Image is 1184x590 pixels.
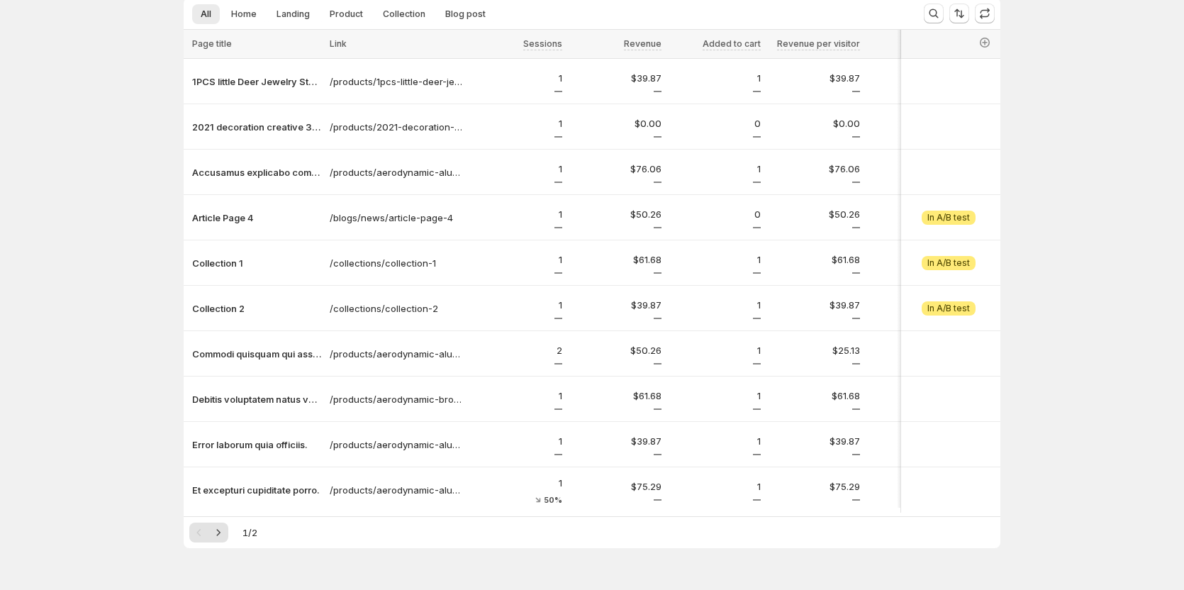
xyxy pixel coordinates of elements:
[242,525,257,540] span: 1 / 2
[869,252,959,267] p: 1
[471,252,562,267] p: 1
[769,252,860,267] p: $61.68
[330,211,463,225] a: /blogs/news/article-page-4
[471,434,562,448] p: 1
[192,256,321,270] button: Collection 1
[277,9,310,20] span: Landing
[670,343,761,357] p: 1
[670,207,761,221] p: 0
[192,74,321,89] button: 1PCS little Deer Jewelry Stand Display Jewelry Tray Tree Earring Holde
[924,4,944,23] button: Search and filter results
[471,389,562,403] p: 1
[192,301,321,316] button: Collection 2
[777,38,860,49] span: Revenue per visitor
[927,212,970,223] span: In A/B test
[330,347,463,361] a: /products/aerodynamic-aluminum-chair
[869,207,959,221] p: 0
[192,38,232,49] span: Page title
[670,116,761,130] p: 0
[769,207,860,221] p: $50.26
[624,38,661,49] span: Revenue
[927,303,970,314] span: In A/B test
[192,165,321,179] button: Accusamus explicabo commodi sit.
[192,347,321,361] button: Commodi quisquam qui assumenda.
[192,392,321,406] button: Debitis voluptatem natus voluptas.
[670,479,761,494] p: 1
[670,162,761,176] p: 1
[330,392,463,406] a: /products/aerodynamic-bronze-chair
[192,120,321,134] button: 2021 decoration creative 3D LED night light table lamp children bedroo
[571,162,661,176] p: $76.06
[869,389,959,403] p: 1
[208,523,228,542] button: Next
[703,38,761,49] span: Added to cart
[869,71,959,85] p: 1
[571,479,661,494] p: $75.29
[571,434,661,448] p: $39.87
[769,162,860,176] p: $76.06
[189,523,228,542] nav: Pagination
[523,38,562,49] span: Sessions
[471,343,562,357] p: 2
[949,4,969,23] button: Sort the results
[192,438,321,452] button: Error laborum quia officiis.
[670,298,761,312] p: 1
[571,116,661,130] p: $0.00
[471,116,562,130] p: 1
[471,71,562,85] p: 1
[869,298,959,312] p: 1
[670,252,761,267] p: 1
[192,483,321,497] button: Et excepturi cupiditate porro.
[670,389,761,403] p: 1
[330,74,463,89] a: /products/1pcs-little-deer-jewelry-stand-display-jewelry-tray-tree-earring-holder-necklace-ring-p...
[571,207,661,221] p: $50.26
[670,434,761,448] p: 1
[869,434,959,448] p: 1
[571,71,661,85] p: $39.87
[869,343,959,357] p: 1
[769,116,860,130] p: $0.00
[192,211,321,225] button: Article Page 4
[670,71,761,85] p: 1
[383,9,425,20] span: Collection
[869,116,959,130] p: 0
[769,71,860,85] p: $39.87
[471,162,562,176] p: 1
[869,162,959,176] p: 1
[330,9,363,20] span: Product
[471,207,562,221] p: 1
[869,479,959,494] p: 1
[769,479,860,494] p: $75.29
[330,120,463,134] a: /products/2021-decoration-creative-3d-led-night-light-table-lamp-children-bedroom-child-gift-home
[769,343,860,357] p: $25.13
[471,476,562,490] p: 1
[471,298,562,312] p: 1
[231,9,257,20] span: Home
[330,301,463,316] a: /collections/collection-2
[330,165,463,179] a: /products/aerodynamic-aluminum-coat
[927,257,970,269] span: In A/B test
[330,256,463,270] p: /collections/collection-1
[571,298,661,312] p: $39.87
[445,9,486,20] span: Blog post
[330,483,463,497] a: /products/aerodynamic-aluminum-clock
[330,38,347,49] span: Link
[330,438,463,452] a: /products/aerodynamic-aluminum-computer
[769,434,860,448] p: $39.87
[571,252,661,267] p: $61.68
[769,298,860,312] p: $39.87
